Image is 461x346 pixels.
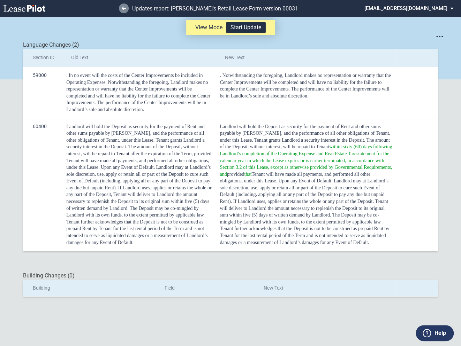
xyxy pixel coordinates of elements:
button: Open options menu [434,31,445,42]
span: that [244,172,251,177]
th: Field [154,280,254,297]
th: Old Text [61,49,215,67]
th: New Text [215,49,396,67]
span: , [391,165,392,170]
span: (5) days of written demand by Landlord. The Deposit may be co-mingled by Landlord with its own fu... [66,199,210,245]
div: Language Changes (2) [23,41,438,49]
span: . Notwithstanding the foregoing, Landlord makes no representation or warranty that the Center Imp... [220,73,392,99]
span: Landlord will hold the Deposit as security for the payment of Rent and other sums payable by [PER... [66,124,213,204]
span: Updates report: [PERSON_NAME]'s Retail Lease Form version 00031 [132,5,298,12]
span: Landlord will hold the Deposit as security for the payment of Rent and other sums payable by [PER... [220,124,393,218]
div: View Mode [186,20,275,35]
span: 59000 [33,67,47,84]
button: Help [416,325,454,341]
span: 60400 [33,118,47,135]
span: (5) days of written demand by Landlord. The Deposit may be co-mingled by Landlord with its own fu... [220,212,390,245]
th: Building [23,280,154,297]
label: Help [434,329,446,338]
th: New Text [254,280,396,297]
span: . In no event will the costs of the Center Improvements be included in Operating Expenses. Notwit... [66,73,210,112]
div: Building Changes (0) [23,272,438,280]
span: and [220,172,227,177]
th: Section ID [23,49,61,67]
button: Start Update [226,22,266,33]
